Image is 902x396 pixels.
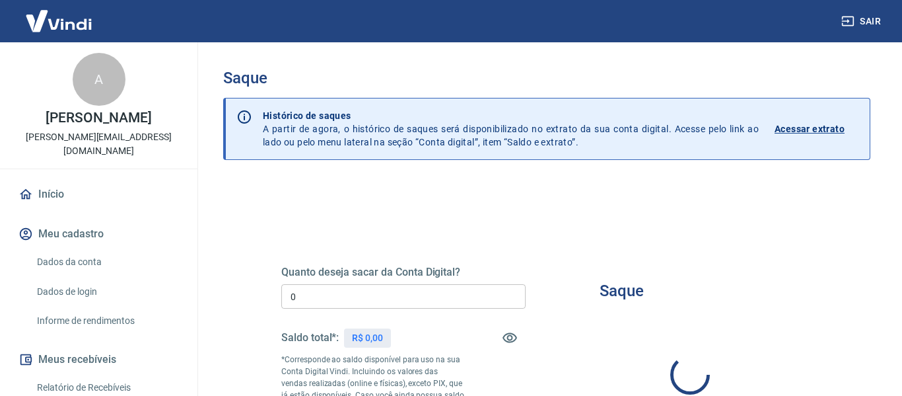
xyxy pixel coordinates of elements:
[32,249,182,276] a: Dados da conta
[600,282,644,300] h3: Saque
[775,109,859,149] a: Acessar extrato
[11,130,187,158] p: [PERSON_NAME][EMAIL_ADDRESS][DOMAIN_NAME]
[352,331,383,345] p: R$ 0,00
[263,109,759,122] p: Histórico de saques
[281,266,526,279] h5: Quanto deseja sacar da Conta Digital?
[839,9,886,34] button: Sair
[775,122,845,136] p: Acessar extrato
[32,307,182,335] a: Informe de rendimentos
[32,278,182,305] a: Dados de login
[73,53,125,106] div: A
[16,180,182,209] a: Início
[281,331,339,344] h5: Saldo total*:
[263,109,759,149] p: A partir de agora, o histórico de saques será disponibilizado no extrato da sua conta digital. Ac...
[16,345,182,374] button: Meus recebíveis
[16,1,102,41] img: Vindi
[46,111,151,125] p: [PERSON_NAME]
[16,219,182,249] button: Meu cadastro
[223,69,870,87] h3: Saque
